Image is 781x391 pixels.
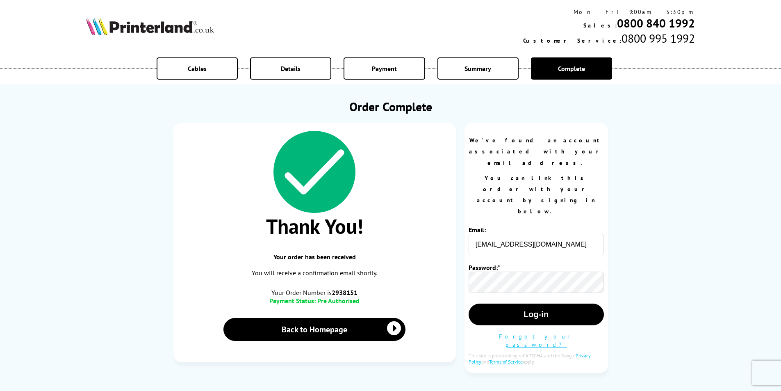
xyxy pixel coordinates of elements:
span: Payment Status: [269,297,316,305]
span: Pre Authorised [317,297,360,305]
p: You will receive a confirmation email shortly. [182,268,448,279]
button: Log-in [469,304,604,325]
span: Thank You! [182,213,448,240]
div: This site is protected by reCAPTCHA and the Google and apply. [469,352,604,365]
a: Privacy Policy [469,352,591,365]
span: Summary [465,64,491,73]
span: Details [281,64,301,73]
span: Complete [558,64,585,73]
a: 0800 840 1992 [617,16,695,31]
a: Terms of Service [489,359,523,365]
span: 0800 995 1992 [622,31,695,46]
h1: Order Complete [173,98,608,114]
a: Back to Homepage [223,318,406,341]
span: Payment [372,64,397,73]
img: Printerland Logo [86,17,214,35]
p: You can link this order with your account by signing in below. [469,173,604,217]
span: Customer Service: [523,37,622,44]
div: Mon - Fri 9:00am - 5:30pm [523,8,695,16]
p: We've found an account associated with your email address. [469,135,604,169]
a: Forgot your password? [499,333,573,348]
span: Cables [188,64,207,73]
label: Email: [469,226,502,234]
span: Your order has been received [182,253,448,261]
b: 2938151 [332,288,357,297]
span: Your Order Number is [182,288,448,297]
span: Sales: [583,22,617,29]
label: Password:* [469,263,502,272]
